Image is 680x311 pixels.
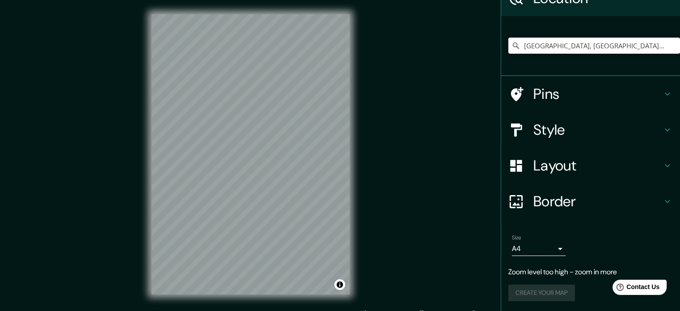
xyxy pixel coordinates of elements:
[533,157,662,175] h4: Layout
[533,85,662,103] h4: Pins
[501,183,680,219] div: Border
[533,192,662,210] h4: Border
[152,14,350,294] canvas: Map
[512,234,521,242] label: Size
[508,267,673,277] p: Zoom level too high - zoom in more
[501,112,680,148] div: Style
[533,121,662,139] h4: Style
[501,148,680,183] div: Layout
[600,276,670,301] iframe: Help widget launcher
[334,279,345,290] button: Toggle attribution
[501,76,680,112] div: Pins
[512,242,566,256] div: A4
[508,38,680,54] input: Pick your city or area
